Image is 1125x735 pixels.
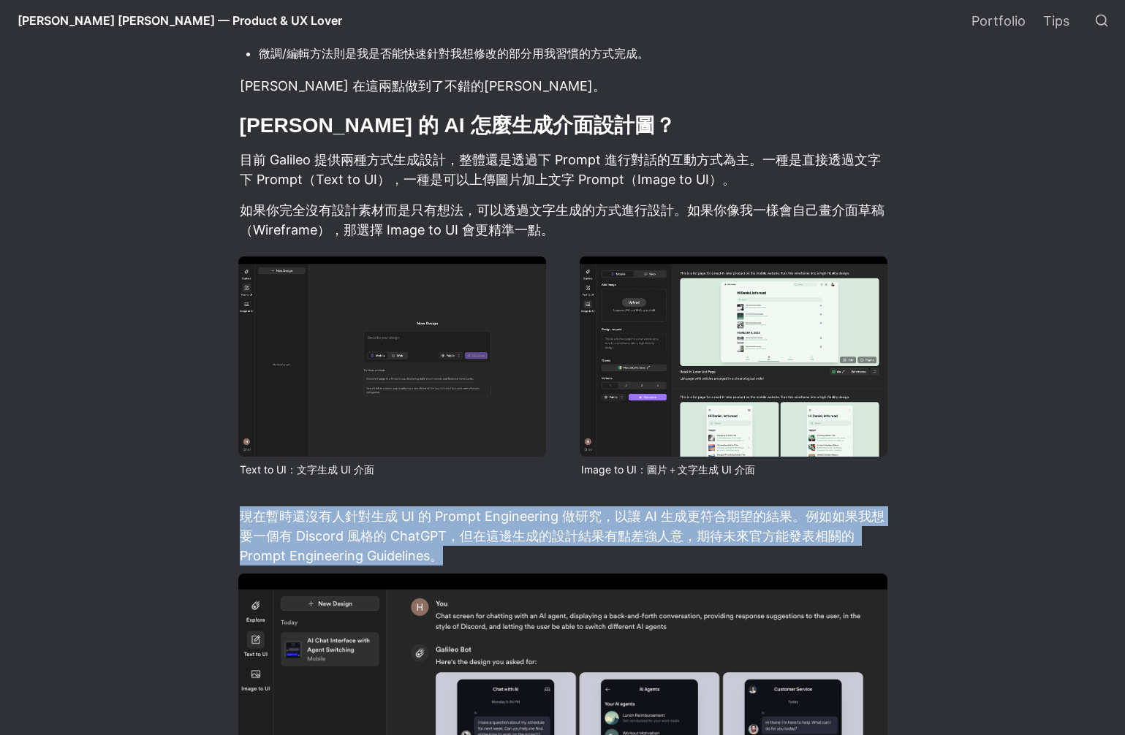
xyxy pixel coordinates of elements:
[238,256,546,457] img: Text to UI：文字生成 UI 介面
[238,74,887,98] p: [PERSON_NAME] 在這兩點做到了不錯的[PERSON_NAME]。
[580,457,757,483] figcaption: Image to UI：圖片＋文字生成 UI 介面
[238,148,887,191] p: 目前 Galileo 提供兩種方式生成設計，整體還是透過下 Prompt 進行對話的互動方式為主。一種是直接透過文字下 Prompt（Text to UI），一種是可以上傳圖片加上文字 Prom...
[18,13,342,28] span: [PERSON_NAME] [PERSON_NAME] — Product & UX Lover
[580,256,887,457] img: Image to UI：圖片＋文字生成 UI 介面
[238,504,887,568] p: 現在暫時還沒有人針對生成 UI 的 Prompt Engineering 做研究，以讓 AI 生成更符合期望的結果。例如如果我想要一個有 Discord 風格的 ChatGPT，但在這邊生成的設...
[259,42,887,64] li: 微調/編輯方法則是我是否能快速針對我想修改的部分用我習慣的方式完成。
[238,110,887,141] h2: [PERSON_NAME] 的 AI 怎麼生成介面設計圖？
[238,457,376,483] figcaption: Text to UI：文字生成 UI 介面
[238,198,887,242] p: 如果你完全沒有設計素材而是只有想法，可以透過文字生成的方式進行設計。如果你像我一樣會自己畫介面草稿（Wireframe），那選擇 Image to UI 會更精準一點。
